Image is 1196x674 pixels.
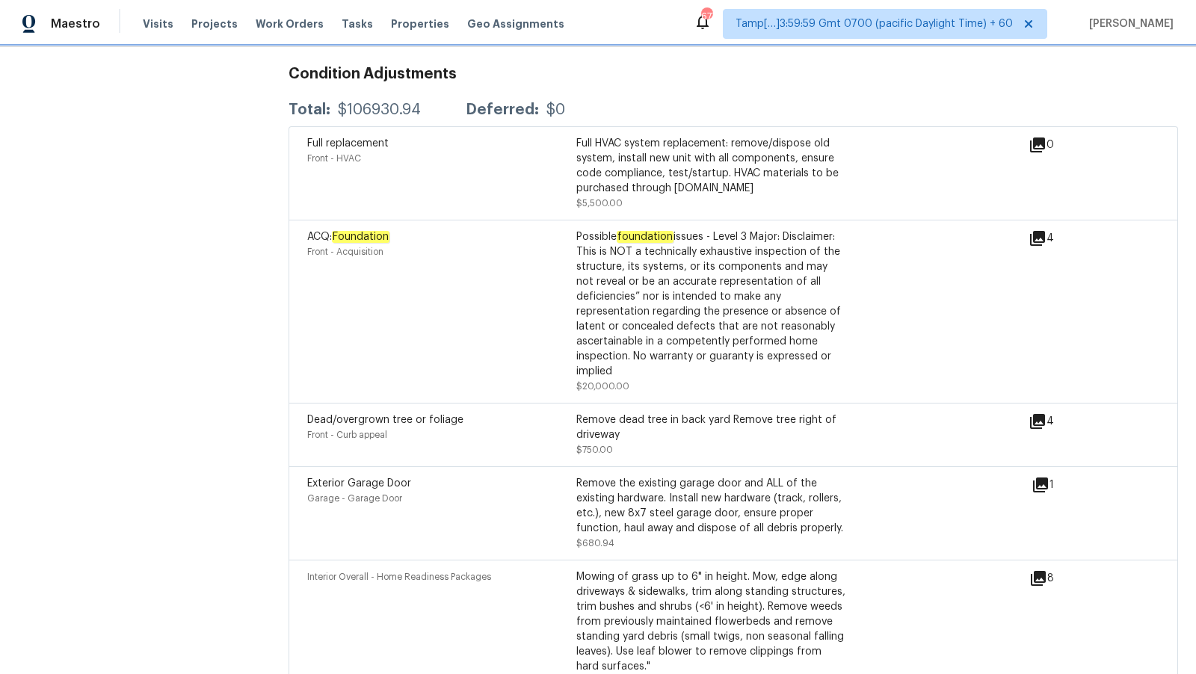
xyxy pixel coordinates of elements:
span: Tasks [342,19,373,29]
span: Full replacement [307,138,389,149]
span: Maestro [51,16,100,31]
span: ACQ: [307,231,389,243]
span: $5,500.00 [576,199,623,208]
span: Properties [391,16,449,31]
div: 1 [1032,476,1102,494]
h3: Condition Adjustments [289,67,1178,81]
em: foundation [617,231,673,243]
div: Remove the existing garage door and ALL of the existing hardware. Install new hardware (track, ro... [576,476,845,536]
span: Front - Acquisition [307,247,383,256]
span: $750.00 [576,445,613,454]
div: 4 [1029,412,1102,430]
div: 677 [701,9,712,24]
span: $680.94 [576,539,614,548]
span: Dead/overgrown tree or foliage [307,415,463,425]
span: Interior Overall - Home Readiness Packages [307,572,491,581]
div: Remove dead tree in back yard Remove tree right of driveway [576,412,845,442]
span: Front - Curb appeal [307,430,387,439]
span: [PERSON_NAME] [1083,16,1174,31]
div: $0 [546,102,565,117]
div: Deferred: [466,102,539,117]
div: $106930.94 [338,102,421,117]
div: 8 [1029,569,1102,587]
em: Foundation [332,231,389,243]
div: Mowing of grass up to 6" in height. Mow, edge along driveways & sidewalks, trim along standing st... [576,569,845,674]
span: Projects [191,16,238,31]
div: Total: [289,102,330,117]
div: Full HVAC system replacement: remove/dispose old system, install new unit with all components, en... [576,136,845,196]
span: Exterior Garage Door [307,478,411,489]
span: Visits [143,16,173,31]
div: Possible issues - Level 3 Major: Disclaimer: This is NOT a technically exhaustive inspection of t... [576,229,845,379]
span: Geo Assignments [467,16,564,31]
span: Tamp[…]3:59:59 Gmt 0700 (pacific Daylight Time) + 60 [736,16,1013,31]
span: Front - HVAC [307,154,361,163]
div: 0 [1029,136,1102,154]
span: Garage - Garage Door [307,494,402,503]
span: Work Orders [256,16,324,31]
span: $20,000.00 [576,382,629,391]
div: 4 [1029,229,1102,247]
